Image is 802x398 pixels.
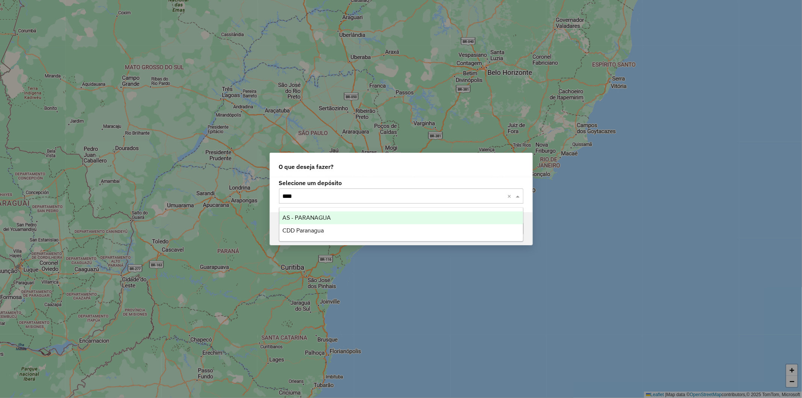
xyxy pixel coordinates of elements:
[508,191,514,201] span: Clear all
[279,178,523,187] label: Selecione um depósito
[282,214,331,221] span: AS - PARANAGUA
[279,162,334,171] span: O que deseja fazer?
[279,207,523,242] ng-dropdown-panel: Options list
[282,227,324,234] span: CDD Paranagua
